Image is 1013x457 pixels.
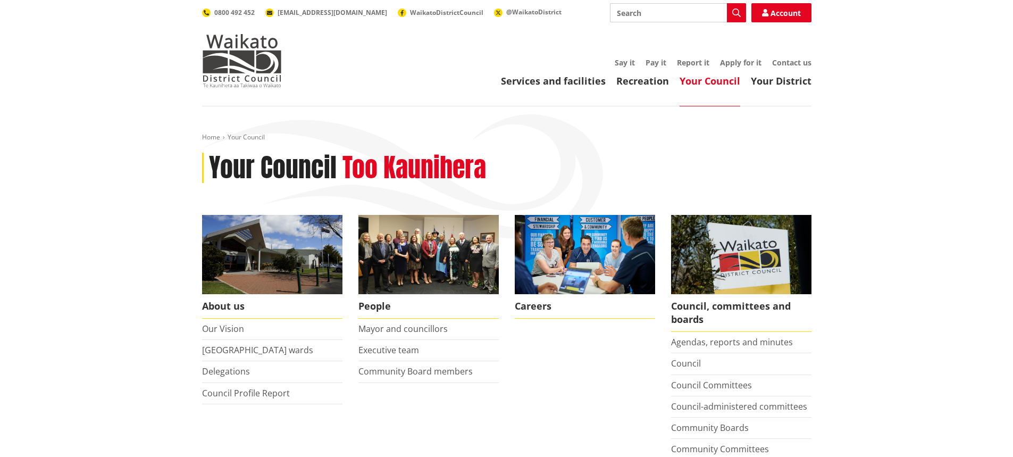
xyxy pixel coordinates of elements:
[202,34,282,87] img: Waikato District Council - Te Kaunihera aa Takiwaa o Waikato
[610,3,746,22] input: Search input
[202,8,255,17] a: 0800 492 452
[671,401,807,412] a: Council-administered committees
[228,132,265,142] span: Your Council
[616,74,669,87] a: Recreation
[202,323,244,335] a: Our Vision
[506,7,562,16] span: @WaikatoDistrict
[501,74,606,87] a: Services and facilities
[646,57,666,68] a: Pay it
[515,294,655,319] span: Careers
[202,132,220,142] a: Home
[202,215,342,294] img: WDC Building 0015
[671,422,749,434] a: Community Boards
[494,7,562,16] a: @WaikatoDistrict
[202,344,313,356] a: [GEOGRAPHIC_DATA] wards
[751,3,811,22] a: Account
[720,57,761,68] a: Apply for it
[202,294,342,319] span: About us
[410,8,483,17] span: WaikatoDistrictCouncil
[358,344,419,356] a: Executive team
[671,379,752,391] a: Council Committees
[358,323,448,335] a: Mayor and councillors
[342,153,486,184] h2: Too Kaunihera
[358,215,499,294] img: 2022 Council
[214,8,255,17] span: 0800 492 452
[209,153,337,184] h1: Your Council
[515,215,655,294] img: Office staff in meeting - Career page
[202,387,290,399] a: Council Profile Report
[671,215,811,294] img: Waikato-District-Council-sign
[358,294,499,319] span: People
[751,74,811,87] a: Your District
[265,8,387,17] a: [EMAIL_ADDRESS][DOMAIN_NAME]
[680,74,740,87] a: Your Council
[615,57,635,68] a: Say it
[671,358,701,369] a: Council
[671,215,811,332] a: Waikato-District-Council-sign Council, committees and boards
[358,215,499,319] a: 2022 Council People
[671,294,811,332] span: Council, committees and boards
[278,8,387,17] span: [EMAIL_ADDRESS][DOMAIN_NAME]
[677,57,709,68] a: Report it
[202,215,342,319] a: WDC Building 0015 About us
[202,133,811,142] nav: breadcrumb
[358,365,473,377] a: Community Board members
[671,336,793,348] a: Agendas, reports and minutes
[772,57,811,68] a: Contact us
[398,8,483,17] a: WaikatoDistrictCouncil
[671,443,769,455] a: Community Committees
[515,215,655,319] a: Careers
[202,365,250,377] a: Delegations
